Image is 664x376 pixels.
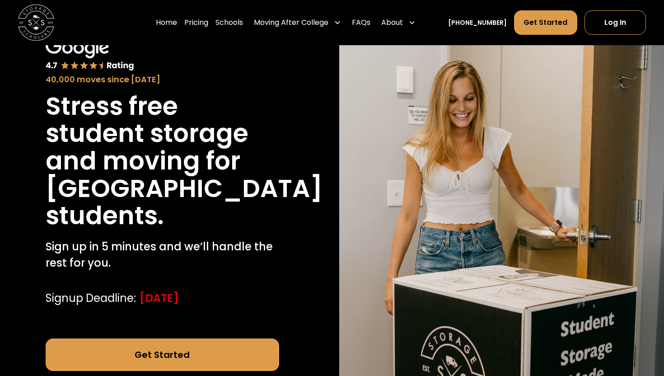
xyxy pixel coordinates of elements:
p: Sign up in 5 minutes and we’ll handle the rest for you. [46,239,280,271]
a: [PHONE_NUMBER] [448,18,507,28]
img: Google 4.7 star rating [46,38,135,71]
h1: [GEOGRAPHIC_DATA] [46,175,323,202]
div: 40,000 moves since [DATE] [46,73,280,85]
div: Signup Deadline: [46,290,136,306]
a: Get Started [46,338,280,371]
h1: students. [46,202,164,230]
a: Home [156,10,177,35]
a: Get Started [514,10,577,35]
div: Moving After College [254,17,328,28]
a: Schools [215,10,243,35]
div: About [381,17,403,28]
a: Log In [585,10,646,35]
div: Moving After College [250,10,345,35]
img: Storage Scholars main logo [18,5,54,41]
a: FAQs [352,10,370,35]
h1: Stress free student storage and moving for [46,93,280,175]
div: [DATE] [140,290,179,306]
a: Pricing [184,10,208,35]
div: About [378,10,419,35]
